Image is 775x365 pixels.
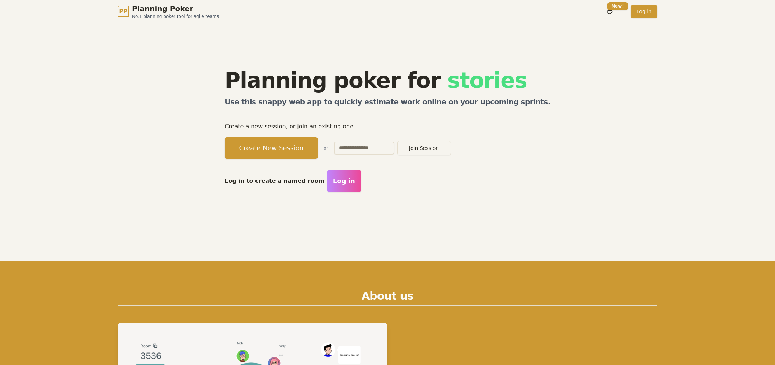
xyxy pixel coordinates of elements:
h2: About us [118,290,657,306]
span: Planning Poker [132,4,219,14]
button: Create New Session [225,137,318,159]
span: or [324,145,328,151]
span: PP [119,7,127,16]
button: Join Session [397,141,451,155]
span: No.1 planning poker tool for agile teams [132,14,219,19]
a: PPPlanning PokerNo.1 planning poker tool for agile teams [118,4,219,19]
h2: Use this snappy web app to quickly estimate work online on your upcoming sprints. [225,97,550,110]
p: Create a new session, or join an existing one [225,122,550,132]
a: Log in [631,5,657,18]
p: Log in to create a named room [225,176,324,186]
h1: Planning poker for [225,70,550,91]
span: stories [447,68,527,93]
button: New! [603,5,616,18]
div: New! [607,2,628,10]
button: Log in [327,170,361,192]
span: Log in [333,176,355,186]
